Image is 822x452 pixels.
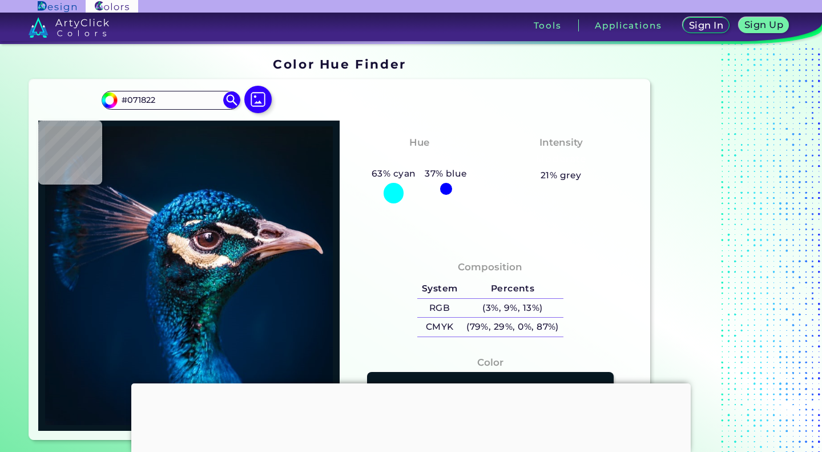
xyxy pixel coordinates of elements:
h5: Sign Up [746,21,781,29]
a: Sign Up [741,18,786,33]
iframe: Advertisement [131,383,691,452]
h5: CMYK [417,318,462,337]
img: logo_artyclick_colors_white.svg [29,17,109,38]
h5: 37% blue [420,166,472,181]
iframe: Advertisement [655,53,797,445]
h5: Sign In [691,21,722,30]
h4: Color [477,354,503,371]
h5: 21% grey [541,168,582,183]
h1: Color Hue Finder [273,55,406,73]
h5: 63% cyan [367,166,420,181]
h4: Composition [458,259,522,275]
h5: (3%, 9%, 13%) [462,299,563,318]
img: img_pavlin.jpg [44,126,334,425]
h3: Moderate [531,153,591,166]
h3: Tools [534,21,562,30]
input: type color.. [118,93,224,108]
h4: Hue [409,134,429,151]
h5: Percents [462,279,563,298]
h5: System [417,279,462,298]
a: Sign In [685,18,727,33]
h3: Bluish Cyan [382,153,457,166]
img: icon search [223,91,240,109]
h3: Applications [595,21,662,30]
h4: Intensity [539,134,583,151]
img: ArtyClick Design logo [38,1,76,12]
img: icon picture [244,86,272,113]
h5: RGB [417,299,462,318]
h5: (79%, 29%, 0%, 87%) [462,318,563,337]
